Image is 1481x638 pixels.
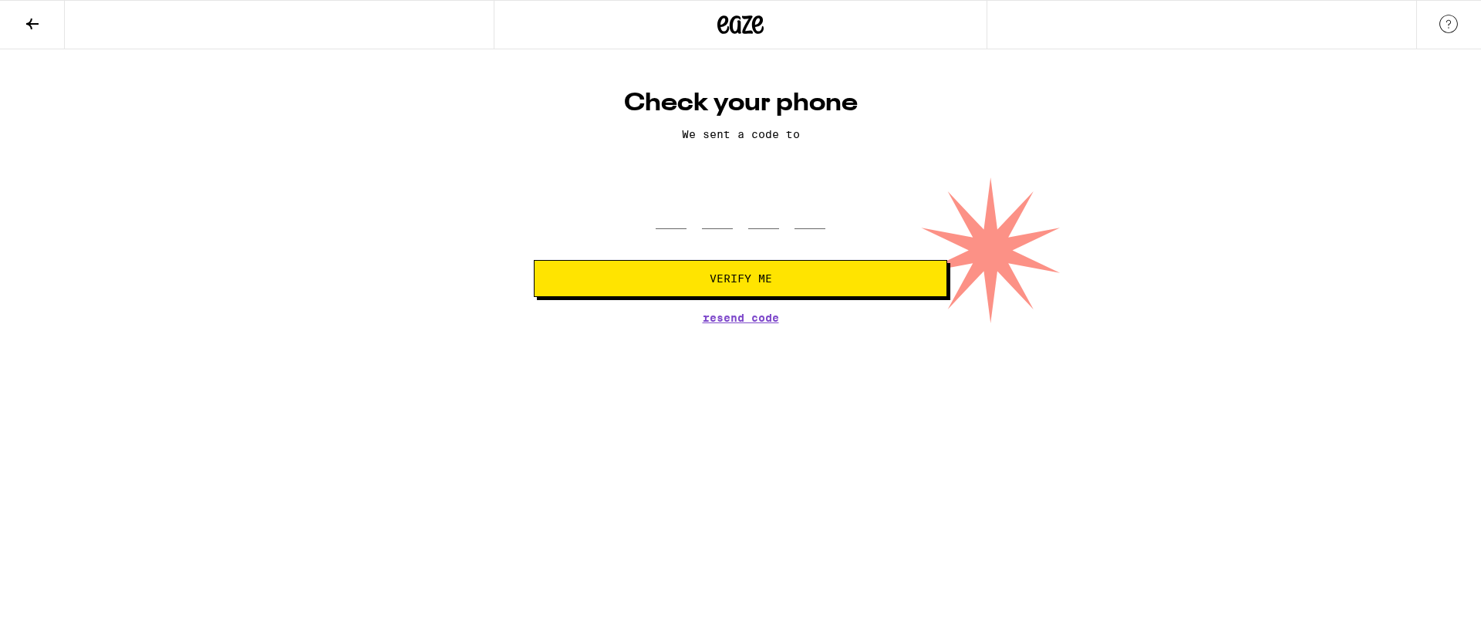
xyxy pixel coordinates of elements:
button: Resend Code [703,312,779,323]
p: We sent a code to [534,128,947,140]
button: Verify Me [534,260,947,297]
span: Hi. Need any help? [9,11,111,23]
h1: Check your phone [534,88,947,119]
span: Verify Me [710,273,772,284]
